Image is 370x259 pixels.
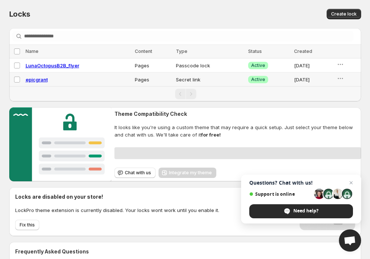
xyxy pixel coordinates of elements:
[249,180,353,186] span: Questions? Chat with us!
[174,58,246,73] td: Passcode lock
[9,10,30,18] span: Locks
[292,58,334,73] td: [DATE]
[114,168,156,178] button: Chat with us
[20,222,35,228] span: Fix this
[26,48,39,54] span: Name
[114,110,361,118] h2: Theme Compatibility Check
[133,73,174,87] td: Pages
[293,208,319,214] span: Need help?
[133,58,174,73] td: Pages
[249,204,353,218] div: Need help?
[26,77,48,83] a: epicgrant
[26,63,79,68] a: LunaOctopusB2B_flyer
[248,48,262,54] span: Status
[347,178,356,187] span: Close chat
[15,206,219,214] p: LockPro theme extension is currently disabled. Your locks wont work until you enable it.
[174,73,246,87] td: Secret link
[292,73,334,87] td: [DATE]
[201,132,221,138] strong: for free!
[135,48,152,54] span: Content
[327,9,361,19] button: Create lock
[339,229,361,252] div: Open chat
[125,170,151,176] span: Chat with us
[251,63,265,68] span: Active
[294,48,312,54] span: Created
[331,11,357,17] span: Create lock
[251,77,265,83] span: Active
[15,220,39,230] button: Fix this
[9,86,361,101] nav: Pagination
[9,107,112,181] img: Customer support
[249,191,311,197] span: Support is online
[15,193,219,201] h2: Locks are disabled on your store!
[114,124,361,138] span: It looks like you're using a custom theme that may require a quick setup. Just select your theme ...
[15,248,355,255] h2: Frequently Asked Questions
[176,48,187,54] span: Type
